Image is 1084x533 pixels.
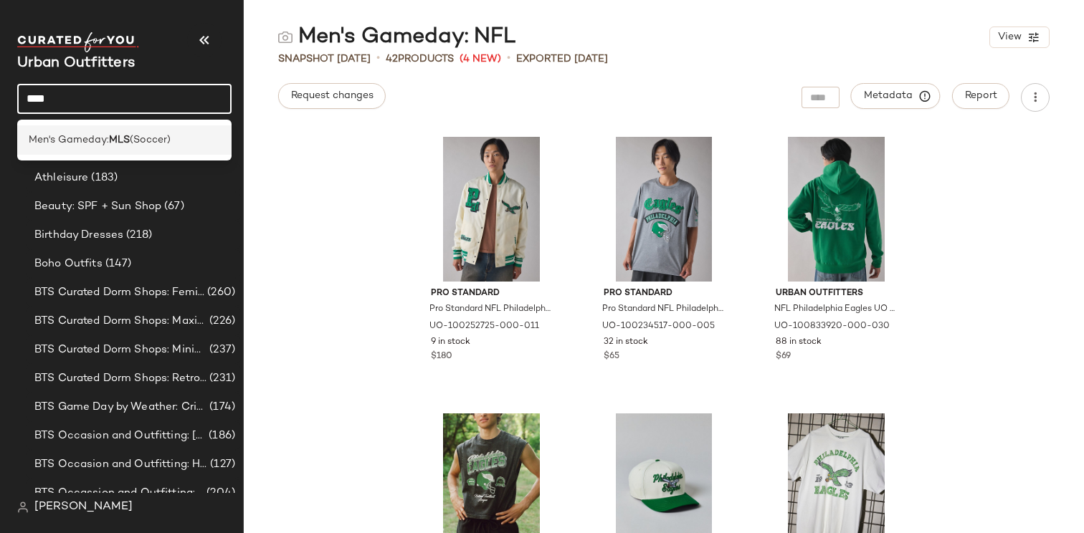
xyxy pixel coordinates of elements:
img: svg%3e [17,501,29,513]
span: • [507,50,510,67]
span: (127) [207,456,235,473]
button: Metadata [851,83,941,109]
span: 32 in stock [604,336,648,349]
span: (218) [123,227,152,244]
span: BTS Occassion and Outfitting: Campus Lounge [34,485,204,501]
span: 9 in stock [431,336,470,349]
span: [PERSON_NAME] [34,499,133,516]
span: (174) [206,399,235,416]
span: Pro Standard NFL Philadelphia Eagles Graphic Tee in Dark Grey, Men's at Urban Outfitters [602,303,723,316]
span: (147) [103,256,132,272]
span: BTS Curated Dorm Shops: Retro+ Boho [34,370,206,387]
span: BTS Occasion and Outfitting: Homecoming Dresses [34,456,207,473]
span: Metadata [863,90,928,102]
div: Products [386,52,454,67]
span: $65 [604,350,619,363]
button: View [989,27,1050,48]
span: (4 New) [460,52,501,67]
span: (Soccer) [130,133,171,148]
img: 100252725_011_b [419,137,564,282]
span: BTS Curated Dorm Shops: Feminine [34,284,204,301]
span: Pro Standard [431,287,552,300]
span: UO-100252725-000-011 [429,320,539,333]
span: $180 [431,350,452,363]
span: NFL Philadelphia Eagles UO Exclusive Chenille Patch Hoodie Sweatshirt in Green, Men's at Urban Ou... [774,303,895,316]
img: svg%3e [278,30,293,44]
img: cfy_white_logo.C9jOOHJF.svg [17,32,139,52]
span: UO-100833920-000-030 [774,320,890,333]
span: BTS Curated Dorm Shops: Maximalist [34,313,206,330]
span: Report [964,90,997,102]
span: Boho Outfits [34,256,103,272]
span: Current Company Name [17,56,135,71]
span: Request changes [290,90,374,102]
span: Pro Standard [604,287,725,300]
span: $69 [776,350,791,363]
span: BTS Occasion and Outfitting: [PERSON_NAME] to Party [34,428,206,444]
span: Athleisure [34,170,88,186]
span: Urban Outfitters [776,287,897,300]
span: Birthday Dresses [34,227,123,244]
span: (237) [206,342,235,358]
span: (226) [206,313,235,330]
span: View [997,32,1022,43]
span: (67) [161,198,184,215]
img: 100833920_030_b [764,137,908,282]
span: 42 [386,54,398,64]
span: • [376,50,380,67]
span: BTS Curated Dorm Shops: Minimalist [34,342,206,358]
span: Beauty: SPF + Sun Shop [34,198,161,215]
span: Men's Gameday: [29,133,109,148]
span: 88 in stock [776,336,822,349]
button: Report [952,83,1009,109]
button: Request changes [278,83,386,109]
img: 100234517_005_b [592,137,736,282]
span: (183) [88,170,118,186]
span: UO-100234517-000-005 [602,320,715,333]
p: Exported [DATE] [516,52,608,67]
div: Men's Gameday: NFL [278,23,515,52]
span: BTS Game Day by Weather: Crisp & Cozy [34,399,206,416]
span: (204) [204,485,235,501]
span: (186) [206,428,235,444]
span: (260) [204,284,235,301]
span: Pro Standard NFL Philadelphia Eagles Satin Varsity Jacket in Ivory, Men's at Urban Outfitters [429,303,551,316]
span: (231) [206,370,235,387]
b: MLS [109,133,130,148]
span: Snapshot [DATE] [278,52,371,67]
